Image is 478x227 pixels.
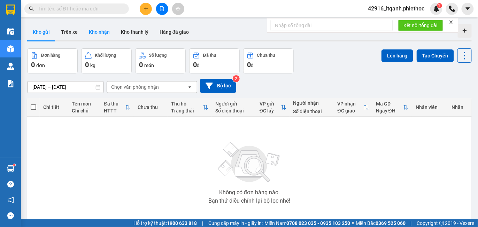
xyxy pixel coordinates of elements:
div: HTTT [104,108,125,113]
span: message [7,212,14,219]
button: plus [140,3,152,15]
th: Toggle SortBy [334,98,372,117]
span: 42916_ltqanh.phiethoc [362,4,430,13]
div: Người nhận [293,100,331,106]
span: plus [144,6,148,11]
img: logo-vxr [6,5,15,15]
img: solution-icon [7,80,14,87]
button: Kho nhận [83,24,115,40]
button: Khối lượng0kg [81,48,132,73]
span: 0 [193,61,197,69]
strong: 0369 525 060 [376,220,406,226]
div: Tạo kho hàng mới [458,24,472,38]
span: 0 [85,61,89,69]
button: caret-down [462,3,474,15]
button: Hàng đã giao [154,24,194,40]
button: Bộ lọc [200,79,236,93]
span: 0 [31,61,35,69]
span: đơn [36,63,45,68]
div: Khối lượng [95,53,116,58]
div: Nhân viên [416,104,445,110]
th: Toggle SortBy [372,98,412,117]
button: Kho thanh lý [115,24,154,40]
span: | [411,219,412,227]
span: Kết nối tổng đài [404,22,438,29]
div: Đã thu [104,101,125,107]
div: Ngày ĐH [376,108,403,113]
button: Kho gửi [27,24,55,40]
button: Đơn hàng0đơn [27,48,78,73]
div: Mã GD [376,101,403,107]
div: Chọn văn phòng nhận [111,84,159,91]
div: VP gửi [260,101,281,107]
span: caret-down [465,6,471,12]
span: Hỗ trợ kỹ thuật: [133,219,197,227]
span: search [29,6,34,11]
div: Ghi chú [72,108,97,113]
button: Tạo Chuyến [417,49,454,62]
span: Cung cấp máy in - giấy in: [208,219,263,227]
span: món [144,63,154,68]
span: 0 [139,61,143,69]
input: Select a date range. [28,81,103,93]
div: Số lượng [149,53,167,58]
div: ĐC lấy [260,108,281,113]
span: question-circle [7,181,14,188]
span: copyright [439,221,444,226]
strong: 0708 023 035 - 0935 103 250 [286,220,350,226]
span: đ [251,63,254,68]
div: Thu hộ [171,101,203,107]
span: | [202,219,203,227]
th: Toggle SortBy [100,98,134,117]
img: warehouse-icon [7,45,14,53]
div: Chưa thu [138,104,164,110]
span: 1 [438,3,441,8]
span: 0 [247,61,251,69]
button: Đã thu0đ [189,48,240,73]
div: Số điện thoại [293,109,331,114]
div: Số điện thoại [215,108,253,113]
div: Không có đơn hàng nào. [219,190,280,195]
img: warehouse-icon [7,28,14,35]
div: Nhãn [452,104,468,110]
svg: open [187,84,193,90]
input: Tìm tên, số ĐT hoặc mã đơn [38,5,121,13]
button: file-add [156,3,168,15]
span: notification [7,197,14,203]
strong: 1900 633 818 [167,220,197,226]
sup: 1 [437,3,442,8]
span: kg [90,63,95,68]
span: Miền Nam [264,219,350,227]
img: phone-icon [449,6,455,12]
div: Đã thu [203,53,216,58]
div: Bạn thử điều chỉnh lại bộ lọc nhé! [208,198,290,204]
div: VP nhận [338,101,363,107]
input: Nhập số tổng đài [271,20,393,31]
button: Lên hàng [381,49,413,62]
div: Đơn hàng [41,53,60,58]
span: file-add [160,6,164,11]
button: Số lượng0món [135,48,186,73]
div: Chưa thu [257,53,275,58]
span: aim [176,6,180,11]
button: Trên xe [55,24,83,40]
span: đ [197,63,200,68]
div: Tên món [72,101,97,107]
sup: 2 [233,75,240,82]
button: Kết nối tổng đài [398,20,443,31]
th: Toggle SortBy [168,98,212,117]
span: ⚪️ [352,222,354,225]
img: svg+xml;base64,PHN2ZyBjbGFzcz0ibGlzdC1wbHVnX19zdmciIHhtbG5zPSJodHRwOi8vd3d3LnczLm9yZy8yMDAwL3N2Zy... [215,138,284,187]
button: aim [172,3,184,15]
div: Trạng thái [171,108,203,113]
span: close [449,20,454,25]
img: warehouse-icon [7,165,14,172]
div: Chi tiết [43,104,65,110]
div: Người gửi [215,101,253,107]
img: icon-new-feature [433,6,440,12]
button: Chưa thu0đ [243,48,294,73]
div: ĐC giao [338,108,363,113]
img: warehouse-icon [7,63,14,70]
span: Miền Bắc [356,219,406,227]
sup: 1 [13,164,15,166]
